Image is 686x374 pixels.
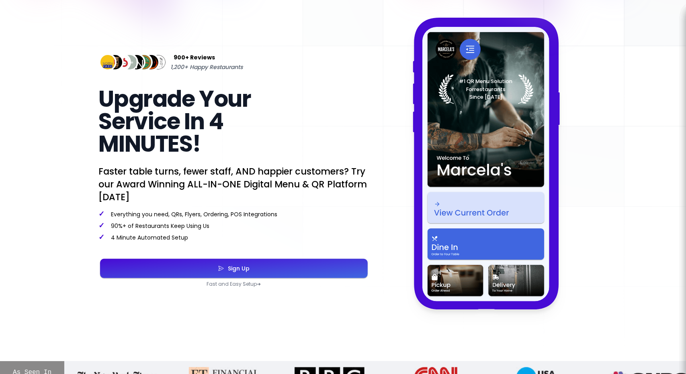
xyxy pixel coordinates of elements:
p: 4 Minute Automated Setup [99,233,369,242]
span: Upgrade Your Service In 4 MINUTES! [99,83,251,160]
img: Review Img [127,53,145,71]
img: Review Img [120,53,138,71]
img: Laurel [438,74,533,104]
p: 90%+ of Restaurants Keep Using Us [99,222,369,230]
button: Sign Up [100,259,368,278]
p: Everything you need, QRs, Flyers, Ordering, POS Integrations [99,210,369,218]
span: 900+ Reviews [174,53,215,62]
p: Fast and Easy Setup ➜ [99,281,369,287]
img: Review Img [99,53,117,71]
img: Review Img [106,53,124,71]
img: Review Img [142,53,160,71]
img: Review Img [135,53,153,71]
span: ✓ [99,220,105,230]
p: Faster table turns, fewer staff, AND happier customers? Try our Award Winning ALL-IN-ONE Digital ... [99,165,369,203]
span: 1,200+ Happy Restaurants [170,62,243,72]
img: Review Img [113,53,131,71]
div: Sign Up [224,266,250,271]
span: ✓ [99,209,105,219]
span: ✓ [99,232,105,242]
img: Review Img [149,53,167,71]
